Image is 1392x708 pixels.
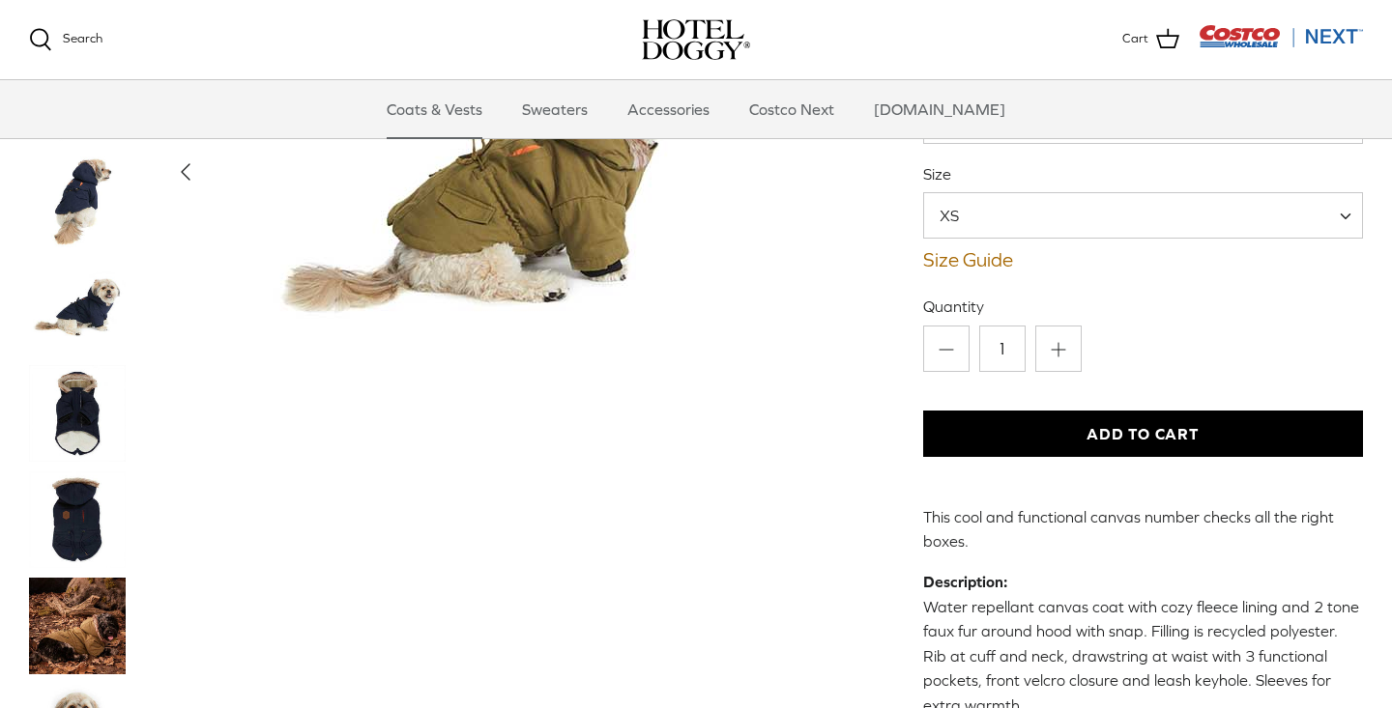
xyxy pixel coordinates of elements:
[923,163,1363,184] label: Size
[29,364,126,461] a: Thumbnail Link
[923,505,1363,554] p: This cool and functional canvas number checks all the right boxes.
[369,80,500,138] a: Coats & Vests
[979,326,1026,372] input: Quantity
[29,152,126,248] a: Thumbnail Link
[923,248,1363,271] a: Size Guide
[732,80,852,138] a: Costco Next
[642,19,750,60] a: hoteldoggy.com hoteldoggycom
[856,80,1023,138] a: [DOMAIN_NAME]
[1199,37,1363,51] a: Visit Costco Next
[923,192,1363,239] span: XS
[1122,27,1179,52] a: Cart
[923,296,1363,317] label: Quantity
[923,573,1007,590] strong: Description:
[1122,29,1148,49] span: Cart
[29,577,126,673] a: Thumbnail Link
[164,150,207,192] button: Previous
[923,411,1363,457] button: Add to Cart
[642,19,750,60] img: hoteldoggycom
[1199,24,1363,48] img: Costco Next
[63,31,102,45] span: Search
[610,80,727,138] a: Accessories
[505,80,605,138] a: Sweaters
[29,470,126,567] a: Thumbnail Link
[924,205,998,226] span: XS
[29,28,102,51] a: Search
[29,258,126,354] a: Thumbnail Link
